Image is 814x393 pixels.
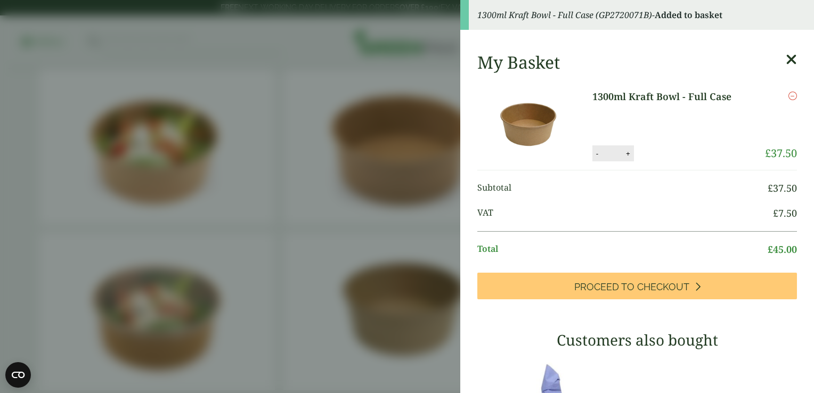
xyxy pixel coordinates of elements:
span: Total [477,242,768,257]
em: 1300ml Kraft Bowl - Full Case (GP2720071B) [477,9,652,21]
h3: Customers also bought [477,331,797,349]
span: £ [768,182,773,194]
button: + [623,149,633,158]
span: Proceed to Checkout [574,281,689,293]
a: 1300ml Kraft Bowl - Full Case [592,89,748,104]
img: 1300ml Kraft Salad Bowl-Full Case of-0 [479,89,575,161]
span: VAT [477,206,773,220]
bdi: 37.50 [765,146,797,160]
span: Subtotal [477,181,768,195]
a: Remove this item [788,89,797,102]
span: £ [765,146,771,160]
span: £ [773,207,778,219]
button: - [593,149,601,158]
bdi: 37.50 [768,182,797,194]
strong: Added to basket [655,9,722,21]
bdi: 7.50 [773,207,797,219]
a: Proceed to Checkout [477,273,797,299]
button: Open CMP widget [5,362,31,388]
bdi: 45.00 [768,243,797,256]
span: £ [768,243,773,256]
h2: My Basket [477,52,560,72]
